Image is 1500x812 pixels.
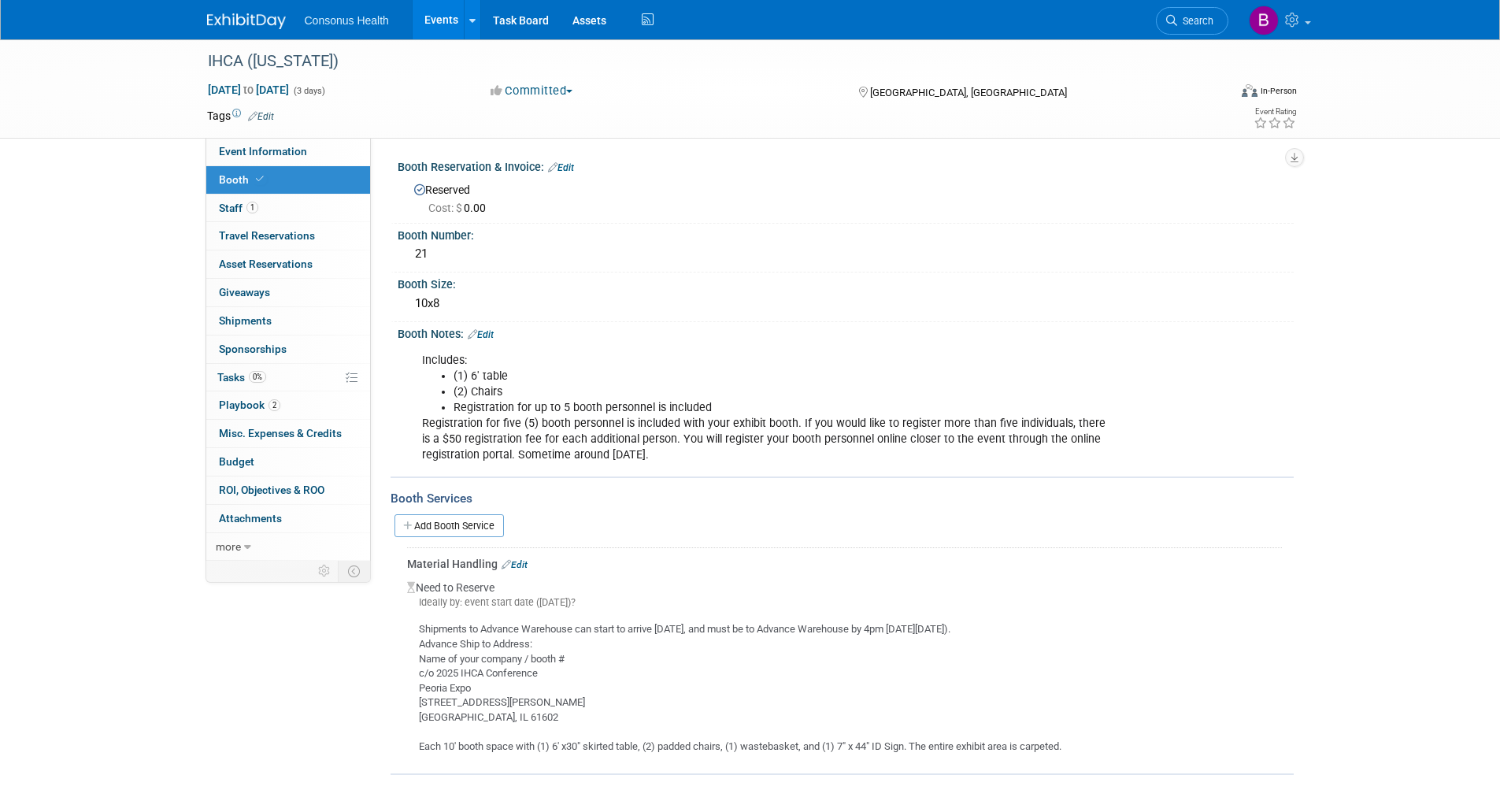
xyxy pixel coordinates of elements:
span: Asset Reservations [219,258,313,270]
button: Committed [485,83,579,99]
div: 10x8 [409,291,1282,316]
span: Misc. Expenses & Credits [219,427,342,439]
div: Booth Reservation & Invoice: [398,155,1294,176]
div: In-Person [1260,85,1297,97]
a: Edit [468,329,494,340]
img: Bridget Crane [1249,6,1279,35]
div: Need to Reserve [407,572,1282,754]
div: Event Format [1135,82,1298,106]
a: Giveaways [206,279,370,306]
span: Sponsorships [219,343,287,355]
span: [DATE] [DATE] [207,83,290,97]
a: Booth [206,166,370,194]
span: Shipments [219,314,272,327]
div: Reserved [409,178,1282,216]
td: Personalize Event Tab Strip [311,561,339,581]
a: Edit [248,111,274,122]
li: Registration for up to 5 booth personnel is included [454,400,1111,416]
div: Booth Number: [398,224,1294,243]
span: Travel Reservations [219,229,315,242]
a: Tasks0% [206,364,370,391]
div: IHCA ([US_STATE]) [202,47,1205,76]
a: Edit [502,559,528,570]
span: Giveaways [219,286,270,298]
a: Shipments [206,307,370,335]
a: Edit [548,162,574,173]
li: (1) 6' table [454,369,1111,384]
i: Booth reservation complete [256,175,264,184]
span: Search [1177,15,1213,27]
span: 1 [246,202,258,213]
span: 0% [249,371,266,383]
div: Booth Notes: [398,322,1294,343]
img: ExhibitDay [207,13,286,29]
span: Cost: $ [428,202,464,214]
span: 0.00 [428,202,492,214]
span: Playbook [219,399,280,411]
div: Material Handling [407,556,1282,572]
div: 21 [409,242,1282,266]
a: Sponsorships [206,336,370,363]
a: Staff1 [206,195,370,222]
a: Search [1156,7,1228,35]
a: Asset Reservations [206,250,370,278]
td: Toggle Event Tabs [338,561,370,581]
span: to [241,83,256,96]
a: Travel Reservations [206,222,370,250]
span: ROI, Objectives & ROO [219,484,324,496]
span: Booth [219,173,267,186]
a: Add Booth Service [394,514,504,537]
span: Budget [219,455,254,468]
a: Event Information [206,138,370,165]
a: Budget [206,448,370,476]
li: (2) Chairs [454,384,1111,400]
a: ROI, Objectives & ROO [206,476,370,504]
div: Shipments to Advance Warehouse can start to arrive [DATE], and must be to Advance Warehouse by 4p... [407,610,1282,754]
div: Ideally by: event start date ([DATE])? [407,595,1282,610]
td: Tags [207,108,274,124]
span: Consonus Health [305,14,389,27]
a: Attachments [206,505,370,532]
span: Staff [219,202,258,214]
span: Attachments [219,512,282,525]
a: Playbook2 [206,391,370,419]
span: 2 [269,399,280,411]
span: Tasks [217,371,266,384]
img: Format-Inperson.png [1242,84,1257,97]
span: [GEOGRAPHIC_DATA], [GEOGRAPHIC_DATA] [870,87,1067,98]
div: Includes: Registration for five (5) booth personnel is included with your exhibit booth. If you w... [411,345,1120,472]
div: Booth Services [391,490,1294,507]
span: (3 days) [292,86,325,96]
div: Booth Size: [398,273,1294,292]
span: Event Information [219,145,307,158]
a: more [206,533,370,561]
a: Misc. Expenses & Credits [206,420,370,447]
span: more [216,540,241,553]
div: Event Rating [1254,108,1296,116]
